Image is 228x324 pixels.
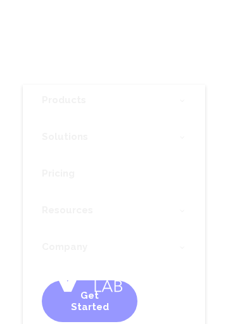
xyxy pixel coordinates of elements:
span: Solutions [42,131,88,142]
span: Resources [42,204,93,216]
a: Products [23,85,205,115]
a: Solutions [23,121,205,152]
a: Resources [23,195,205,225]
span: Products [42,94,86,106]
span: Pricing [42,168,75,179]
a: Pricing [23,158,205,189]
